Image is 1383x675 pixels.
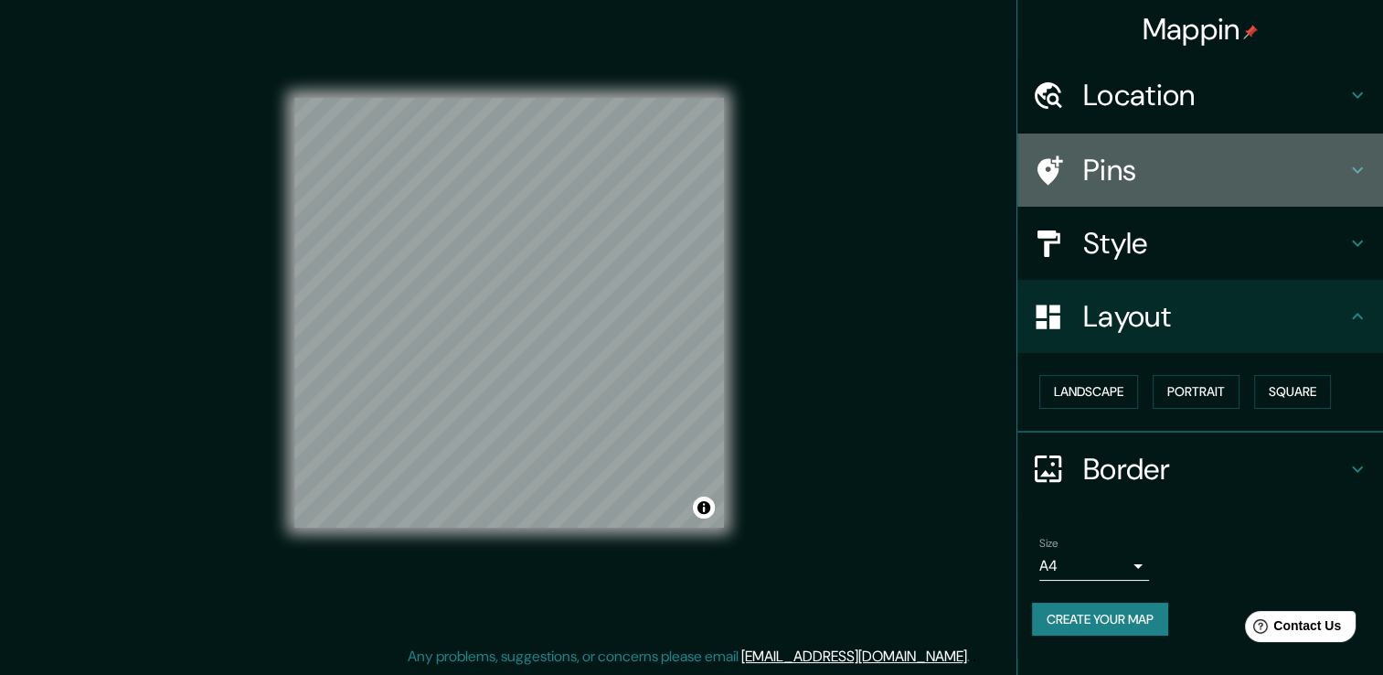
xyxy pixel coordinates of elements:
[1039,535,1059,551] label: Size
[1017,207,1383,280] div: Style
[1017,134,1383,207] div: Pins
[970,646,973,668] div: .
[1083,225,1346,262] h4: Style
[408,646,970,668] p: Any problems, suggestions, or concerns please email .
[1143,11,1259,48] h4: Mappin
[1083,77,1346,113] h4: Location
[1039,375,1138,409] button: Landscape
[1153,375,1239,409] button: Portrait
[294,98,724,528] canvas: Map
[693,497,715,519] button: Toggle attribution
[1017,59,1383,132] div: Location
[1017,280,1383,353] div: Layout
[1254,375,1331,409] button: Square
[973,646,976,668] div: .
[1083,451,1346,487] h4: Border
[1083,152,1346,188] h4: Pins
[1032,603,1168,637] button: Create your map
[1017,433,1383,506] div: Border
[1243,25,1258,39] img: pin-icon.png
[1220,604,1363,655] iframe: Help widget launcher
[741,647,967,666] a: [EMAIL_ADDRESS][DOMAIN_NAME]
[1083,298,1346,335] h4: Layout
[1039,552,1149,581] div: A4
